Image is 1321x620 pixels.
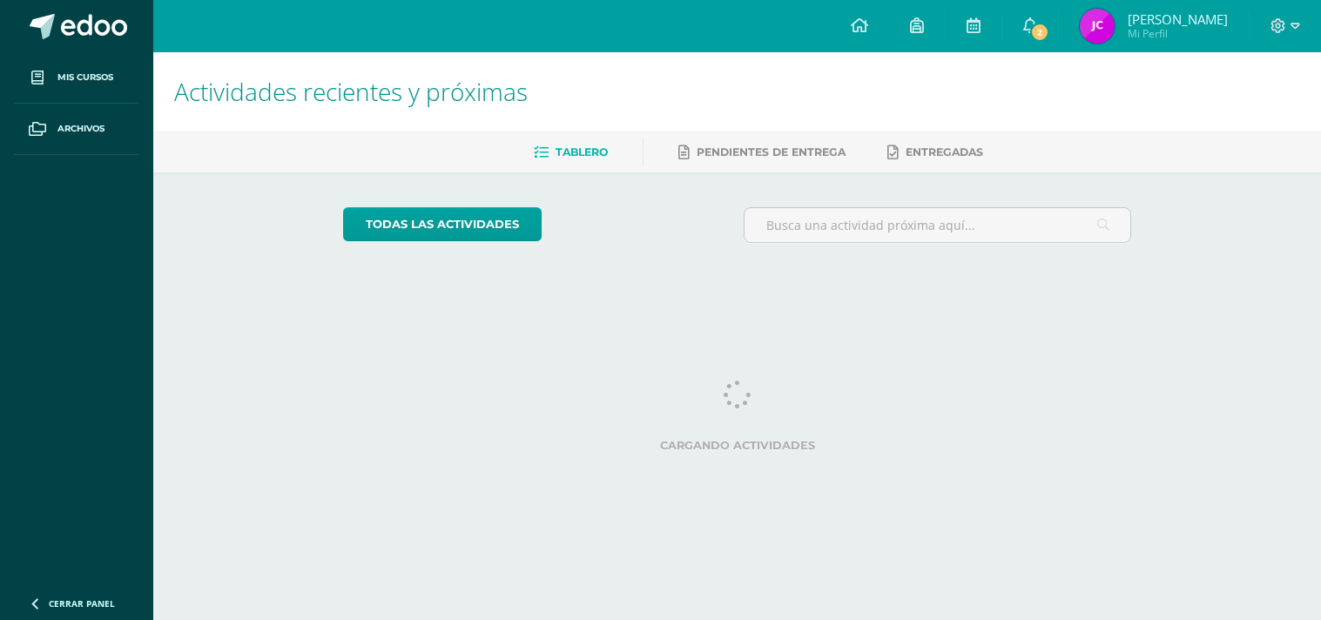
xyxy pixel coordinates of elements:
span: Cerrar panel [49,597,115,610]
span: Entregadas [906,145,983,158]
a: Pendientes de entrega [678,138,846,166]
span: Mis cursos [57,71,113,84]
a: Mis cursos [14,52,139,104]
span: 2 [1030,23,1049,42]
a: todas las Actividades [343,207,542,241]
a: Archivos [14,104,139,155]
span: [PERSON_NAME] [1128,10,1228,28]
input: Busca una actividad próxima aquí... [745,208,1130,242]
img: 4549e869bd1a71b294ac60c510dba8c5.png [1080,9,1115,44]
span: Actividades recientes y próximas [174,75,528,108]
a: Tablero [534,138,608,166]
a: Entregadas [887,138,983,166]
span: Pendientes de entrega [697,145,846,158]
span: Archivos [57,122,104,136]
label: Cargando actividades [343,439,1131,452]
span: Mi Perfil [1128,26,1228,41]
span: Tablero [556,145,608,158]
